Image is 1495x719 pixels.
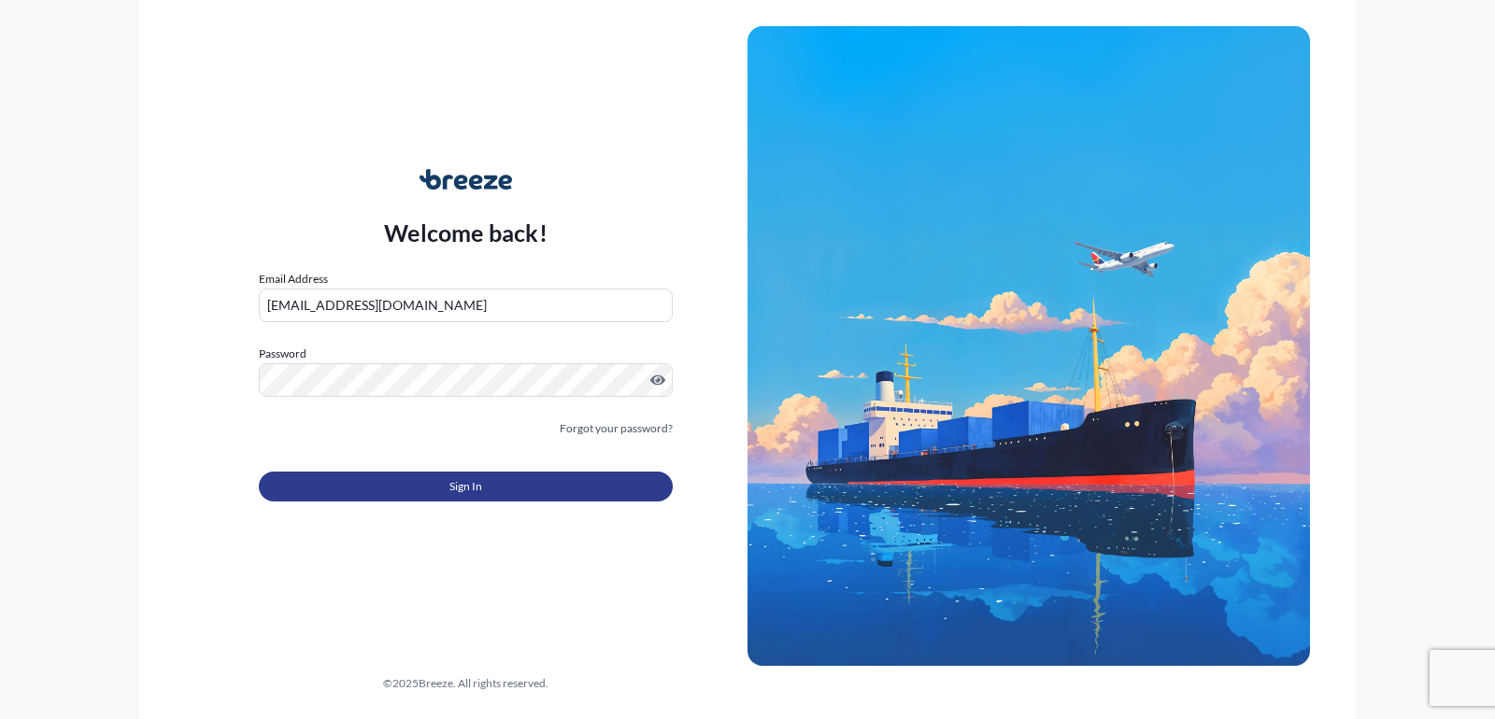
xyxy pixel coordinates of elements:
span: Sign In [449,477,482,496]
div: © 2025 Breeze. All rights reserved. [184,674,747,693]
button: Show password [650,373,665,388]
button: Sign In [259,472,673,501]
a: Forgot your password? [560,419,673,438]
img: Ship illustration [747,26,1310,665]
p: Welcome back! [384,218,548,247]
label: Email Address [259,270,328,289]
input: example@gmail.com [259,289,673,322]
label: Password [259,345,673,363]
